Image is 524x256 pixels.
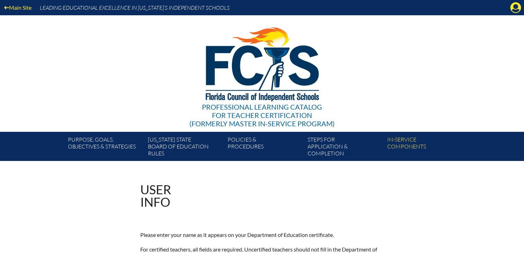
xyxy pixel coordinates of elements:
[65,135,145,161] a: Purpose, goals,objectives & strategies
[305,135,384,161] a: Steps forapplication & completion
[190,15,334,110] img: FCISlogo221.eps
[510,2,521,13] svg: Manage account
[384,135,464,161] a: In-servicecomponents
[212,111,312,119] span: for Teacher Certification
[140,230,384,239] p: Please enter your name as it appears on your Department of Education certificate.
[189,103,335,128] div: Professional Learning Catalog (formerly Master In-service Program)
[140,183,171,208] h1: User Info
[145,135,225,161] a: [US_STATE] StateBoard of Education rules
[1,3,34,12] a: Main Site
[187,14,337,129] a: Professional Learning Catalog for Teacher Certification(formerly Master In-service Program)
[225,135,304,161] a: Policies &Procedures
